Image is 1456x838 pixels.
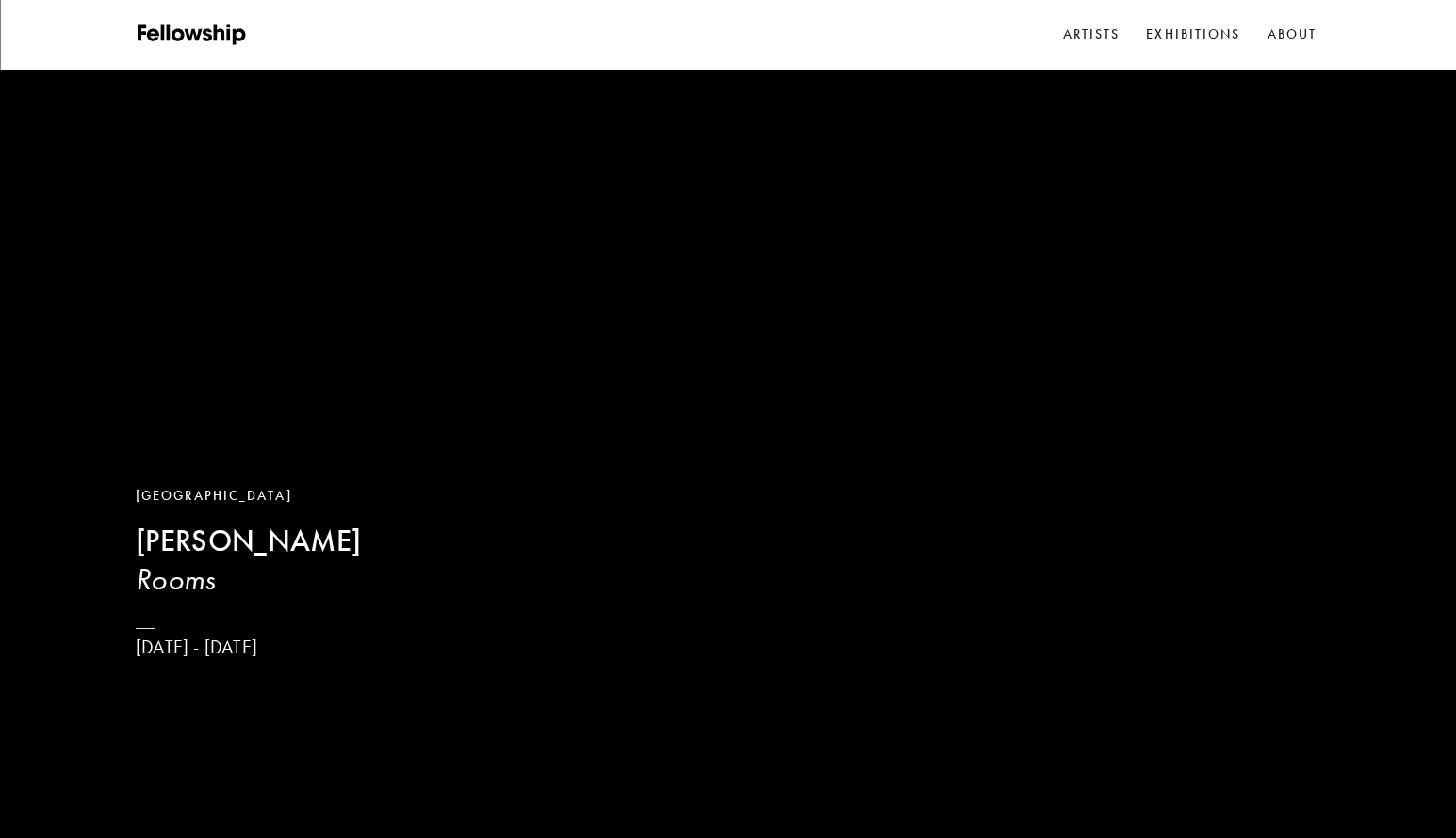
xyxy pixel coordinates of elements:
[136,560,361,598] h3: Rooms
[136,523,361,559] b: [PERSON_NAME]
[136,486,361,659] a: [GEOGRAPHIC_DATA][PERSON_NAME]Rooms[DATE] - [DATE]
[1142,21,1244,49] a: Exhibitions
[1264,21,1321,49] a: About
[136,636,361,659] p: [DATE] - [DATE]
[136,486,361,507] div: [GEOGRAPHIC_DATA]
[1059,21,1124,49] a: Artists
